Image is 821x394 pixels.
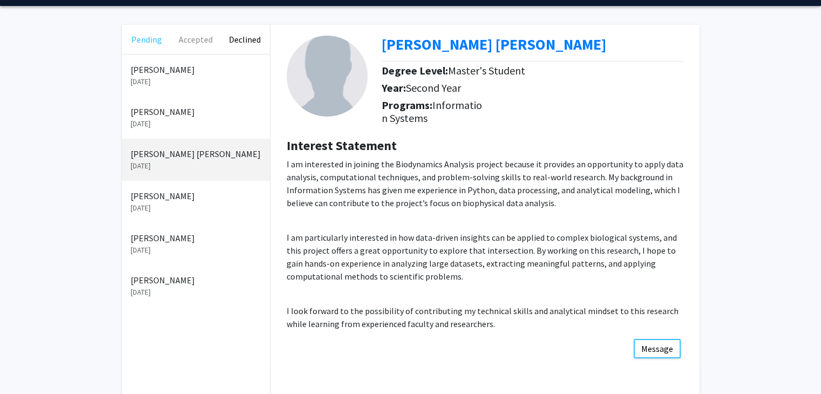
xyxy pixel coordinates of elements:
[131,160,261,172] p: [DATE]
[131,202,261,214] p: [DATE]
[406,81,461,94] span: Second Year
[131,274,261,287] p: [PERSON_NAME]
[634,339,681,358] button: Message
[122,25,171,54] button: Pending
[131,244,261,256] p: [DATE]
[171,25,220,54] button: Accepted
[287,36,368,117] img: Profile Picture
[287,231,683,283] p: I am particularly interested in how data-driven insights can be applied to complex biological sys...
[131,105,261,118] p: [PERSON_NAME]
[220,25,269,54] button: Declined
[287,304,683,330] p: I look forward to the possibility of contributing my technical skills and analytical mindset to t...
[382,35,606,54] a: Opens in a new tab
[382,64,448,77] b: Degree Level:
[382,81,406,94] b: Year:
[448,64,525,77] span: Master's Student
[131,189,261,202] p: [PERSON_NAME]
[131,118,261,130] p: [DATE]
[287,137,397,154] b: Interest Statement
[131,147,261,160] p: [PERSON_NAME] [PERSON_NAME]
[131,232,261,244] p: [PERSON_NAME]
[131,76,261,87] p: [DATE]
[382,98,482,125] span: Information Systems
[382,35,606,54] b: [PERSON_NAME] [PERSON_NAME]
[131,287,261,298] p: [DATE]
[382,98,432,112] b: Programs:
[8,345,46,386] iframe: Chat
[287,158,683,209] p: I am interested in joining the Biodynamics Analysis project because it provides an opportunity to...
[131,63,261,76] p: [PERSON_NAME]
